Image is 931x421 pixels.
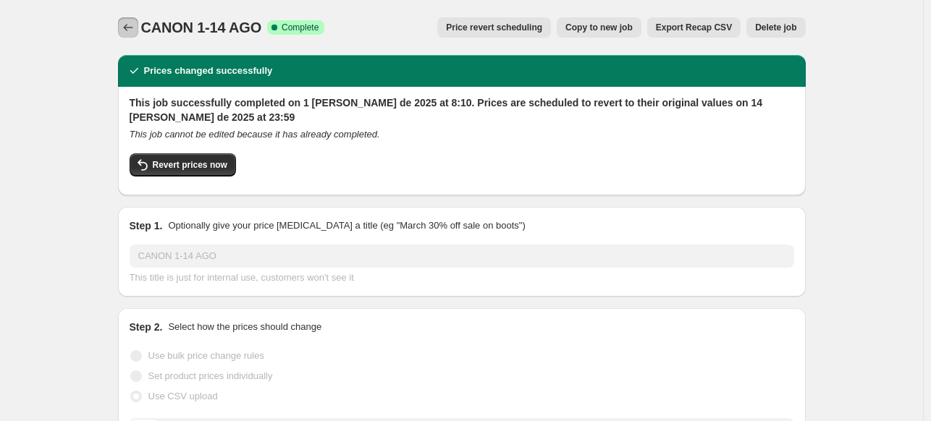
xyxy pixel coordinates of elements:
h2: This job successfully completed on 1 [PERSON_NAME] de 2025 at 8:10. Prices are scheduled to rever... [130,95,794,124]
button: Export Recap CSV [647,17,741,38]
span: Export Recap CSV [656,22,732,33]
i: This job cannot be edited because it has already completed. [130,129,380,140]
h2: Prices changed successfully [144,64,273,78]
span: Set product prices individually [148,370,273,381]
input: 30% off holiday sale [130,244,794,268]
h2: Step 1. [130,218,163,233]
span: CANON 1-14 AGO [141,20,262,35]
button: Copy to new job [557,17,641,38]
span: This title is just for internal use, customers won't see it [130,272,354,283]
p: Optionally give your price [MEDICAL_DATA] a title (eg "March 30% off sale on boots") [168,218,525,233]
button: Price revert scheduling [437,17,551,38]
button: Delete job [746,17,805,38]
span: Complete [282,22,319,33]
span: Delete job [755,22,796,33]
p: Select how the prices should change [168,320,321,334]
span: Copy to new job [565,22,633,33]
span: Use bulk price change rules [148,350,264,361]
button: Price change jobs [118,17,138,38]
span: Revert prices now [153,159,227,171]
span: Price revert scheduling [446,22,542,33]
h2: Step 2. [130,320,163,334]
span: Use CSV upload [148,391,218,401]
button: Revert prices now [130,153,236,177]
